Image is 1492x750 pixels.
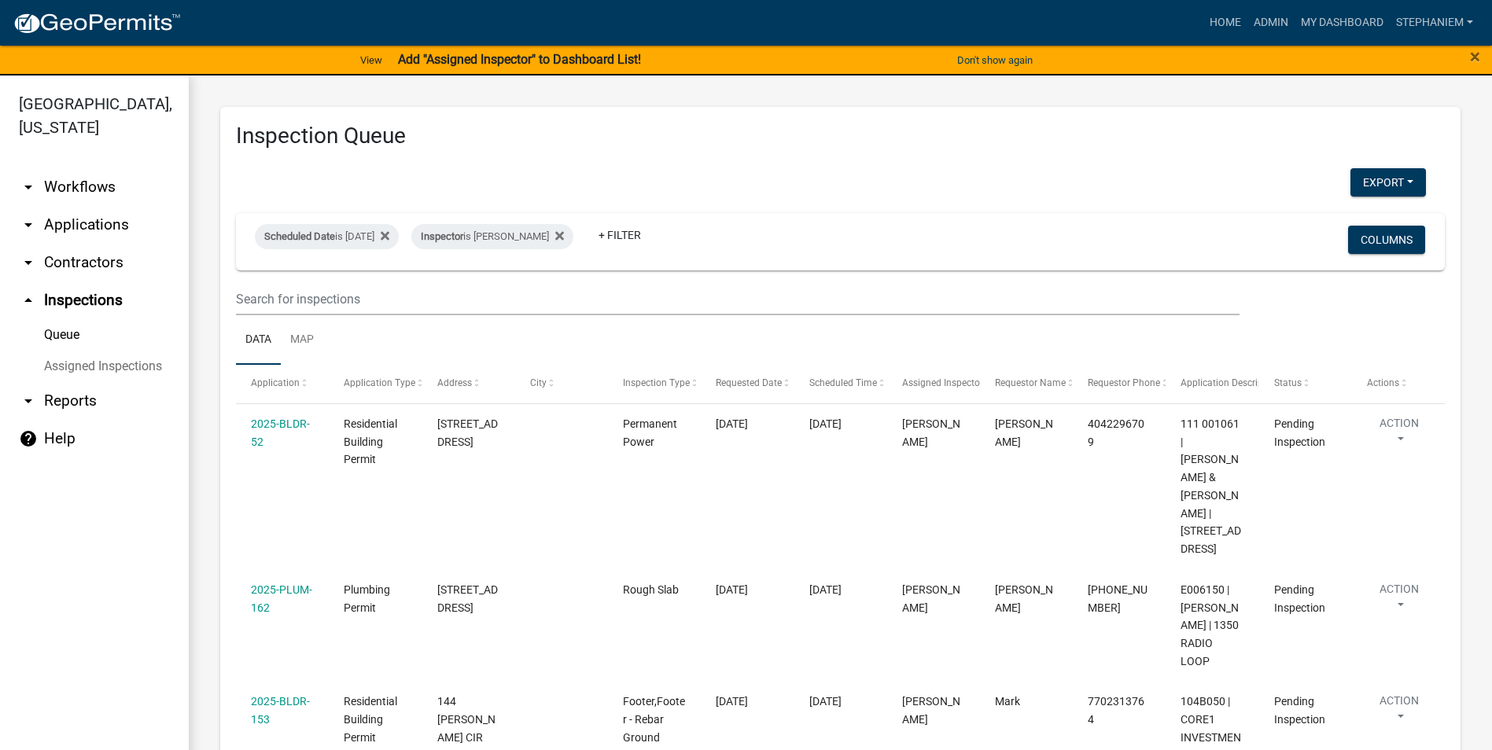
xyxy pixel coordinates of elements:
[980,365,1073,403] datatable-header-cell: Requestor Name
[716,695,748,708] span: 08/15/2025
[1470,46,1480,68] span: ×
[716,417,748,430] span: 08/15/2025
[1367,581,1431,620] button: Action
[809,415,872,433] div: [DATE]
[701,365,794,403] datatable-header-cell: Requested Date
[902,695,960,726] span: Michele Rivera
[716,583,748,596] span: 08/18/2025
[1088,417,1144,448] span: 4042296709
[422,365,514,403] datatable-header-cell: Address
[1274,377,1302,388] span: Status
[1350,168,1426,197] button: Export
[1390,8,1479,38] a: StephanieM
[251,695,310,726] a: 2025-BLDR-153
[530,377,547,388] span: City
[586,221,654,249] a: + Filter
[1367,693,1431,732] button: Action
[236,123,1445,149] h3: Inspection Queue
[437,377,472,388] span: Address
[515,365,608,403] datatable-header-cell: City
[344,417,397,466] span: Residential Building Permit
[251,417,310,448] a: 2025-BLDR-52
[344,695,397,744] span: Residential Building Permit
[887,365,980,403] datatable-header-cell: Assigned Inspector
[623,377,690,388] span: Inspection Type
[251,377,300,388] span: Application
[437,417,498,448] span: 321 SCUFFLEBORO RD
[236,315,281,366] a: Data
[1073,365,1166,403] datatable-header-cell: Requestor Phone
[19,291,38,310] i: arrow_drop_up
[437,583,498,614] span: 201 E SUMTER ST
[437,695,495,744] span: 144 COLLIS CIR
[19,253,38,272] i: arrow_drop_down
[1181,417,1241,555] span: 111 001061 | BOLING BRADY & HALEY | 321 SCUFFLEBORO RD
[1274,583,1325,614] span: Pending Inspection
[1352,365,1445,403] datatable-header-cell: Actions
[281,315,323,366] a: Map
[1181,377,1280,388] span: Application Description
[19,392,38,410] i: arrow_drop_down
[995,695,1020,708] span: Mark
[623,695,685,744] span: Footer,Footer - Rebar Ground
[329,365,422,403] datatable-header-cell: Application Type
[421,230,463,242] span: Inspector
[354,47,389,73] a: View
[1274,417,1325,448] span: Pending Inspection
[809,693,872,711] div: [DATE]
[995,583,1053,614] span: David Pollack
[1274,695,1325,726] span: Pending Inspection
[902,417,960,448] span: Michele Rivera
[809,581,872,599] div: [DATE]
[995,417,1053,448] span: Haley Boling
[623,417,677,448] span: Permanent Power
[809,377,877,388] span: Scheduled Time
[716,377,782,388] span: Requested Date
[264,230,335,242] span: Scheduled Date
[951,47,1039,73] button: Don't show again
[1203,8,1247,38] a: Home
[19,178,38,197] i: arrow_drop_down
[1166,365,1258,403] datatable-header-cell: Application Description
[236,283,1240,315] input: Search for inspections
[995,377,1066,388] span: Requestor Name
[608,365,701,403] datatable-header-cell: Inspection Type
[19,215,38,234] i: arrow_drop_down
[344,377,415,388] span: Application Type
[1247,8,1295,38] a: Admin
[255,224,399,249] div: is [DATE]
[398,52,641,67] strong: Add "Assigned Inspector" to Dashboard List!
[251,583,312,614] a: 2025-PLUM-162
[1088,583,1148,614] span: 478-397-0350
[1367,377,1399,388] span: Actions
[623,583,679,596] span: Rough Slab
[1258,365,1351,403] datatable-header-cell: Status
[411,224,573,249] div: is [PERSON_NAME]
[794,365,886,403] datatable-header-cell: Scheduled Time
[344,583,390,614] span: Plumbing Permit
[19,429,38,448] i: help
[236,365,329,403] datatable-header-cell: Application
[1367,415,1431,454] button: Action
[1470,47,1480,66] button: Close
[1181,583,1239,667] span: E006150 | David James Pollack | 1350 RADIO LOOP
[902,583,960,614] span: Michele Rivera
[1088,377,1160,388] span: Requestor Phone
[1088,695,1144,726] span: 7702313764
[1295,8,1390,38] a: My Dashboard
[1348,226,1425,254] button: Columns
[902,377,983,388] span: Assigned Inspector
